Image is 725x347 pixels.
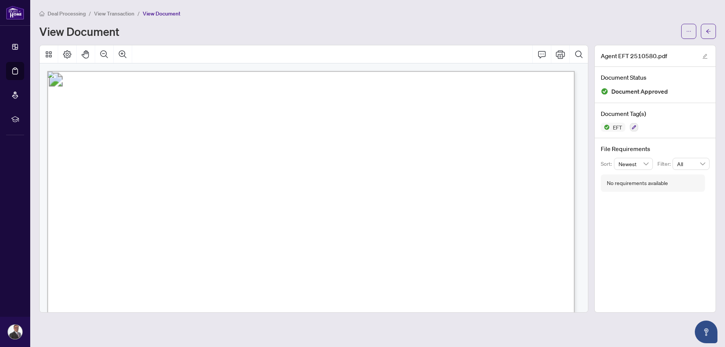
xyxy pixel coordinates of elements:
[619,158,649,170] span: Newest
[601,160,614,168] p: Sort:
[601,51,667,60] span: Agent EFT 2510580.pdf
[143,10,180,17] span: View Document
[611,86,668,97] span: Document Approved
[89,9,91,18] li: /
[607,179,668,187] div: No requirements available
[39,11,45,16] span: home
[8,325,22,339] img: Profile Icon
[39,25,119,37] h1: View Document
[601,144,710,153] h4: File Requirements
[695,321,717,343] button: Open asap
[610,125,625,130] span: EFT
[137,9,140,18] li: /
[657,160,673,168] p: Filter:
[686,29,691,34] span: ellipsis
[601,109,710,118] h4: Document Tag(s)
[94,10,134,17] span: View Transaction
[677,158,705,170] span: All
[48,10,86,17] span: Deal Processing
[601,73,710,82] h4: Document Status
[601,123,610,132] img: Status Icon
[601,88,608,95] img: Document Status
[6,6,24,20] img: logo
[702,54,708,59] span: edit
[706,29,711,34] span: arrow-left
